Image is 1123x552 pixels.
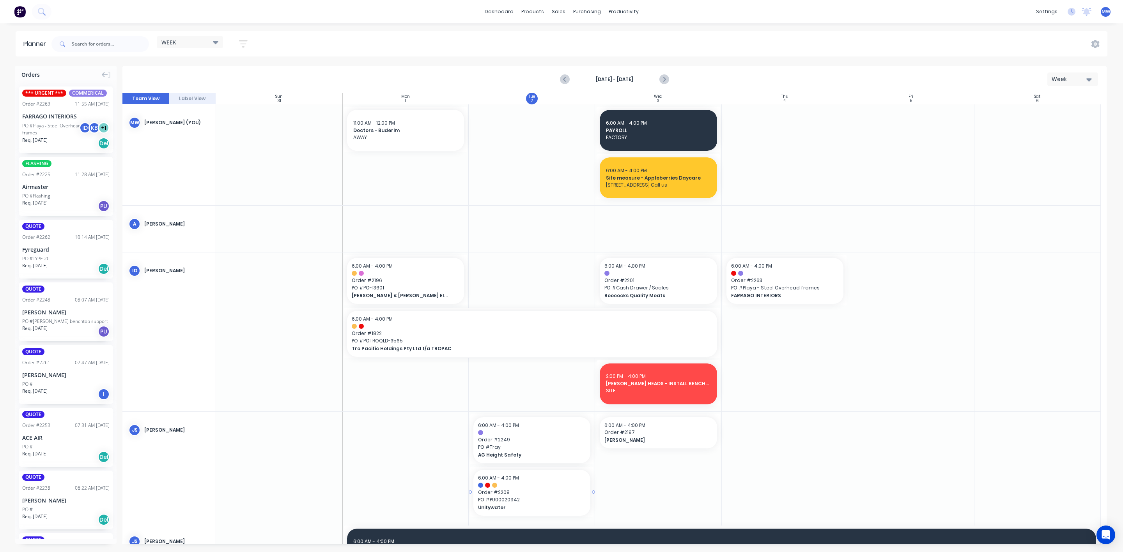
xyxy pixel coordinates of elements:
span: Orders [21,71,40,79]
div: A [129,218,140,230]
div: 6 [1036,99,1039,103]
div: JS [129,536,140,547]
div: 07:31 AM [DATE] [75,422,110,429]
span: Order # 2201 [604,277,712,284]
span: Order # 2197 [604,429,712,436]
span: 6:00 AM - 4:00 PM [606,167,647,174]
div: [PERSON_NAME] [22,496,110,504]
div: PU [98,326,110,337]
span: PAYROLL [606,127,710,134]
div: [PERSON_NAME] [22,308,110,316]
span: WEEK [161,38,176,46]
div: Order # 2238 [22,485,50,492]
div: Order # 2248 [22,296,50,303]
span: QUOTE [22,536,44,543]
div: sales [548,6,569,18]
strong: [DATE] - [DATE] [576,76,654,83]
button: Week [1047,72,1098,86]
a: dashboard [481,6,517,18]
span: Req. [DATE] [22,137,48,144]
div: Del [98,263,110,275]
span: PO # Playa - Steel Overhead frames [731,284,839,291]
span: Doctors - Buderim [353,127,458,134]
span: Req. [DATE] [22,262,48,269]
div: ID [79,122,91,134]
span: Tro Pacific Holdings Pty Ltd t/a TROPAC [352,345,676,352]
span: 6:00 AM - 4:00 PM [731,263,772,269]
div: PO # [22,381,33,388]
button: Label View [169,93,216,104]
div: Fyreguard [22,245,110,254]
span: AWAY [353,134,458,141]
div: 1 [405,99,406,103]
div: Del [98,451,110,463]
span: Order # 2249 [478,436,586,443]
div: PO # [22,506,33,513]
span: AG Height Safety [478,451,575,459]
div: PO #Flashing [22,192,50,199]
span: 6:00 AM - 4:00 PM [352,263,393,269]
span: Req. [DATE] [22,513,48,520]
div: Sat [1034,94,1040,99]
span: FARRAGO INTERIORS [731,292,828,299]
span: PO # Cash Drawer / Scales [604,284,712,291]
div: MW [129,117,140,129]
span: FACTORY [606,134,710,141]
span: Site measure - Appleberries Daycare [606,175,710,182]
div: + 1 [98,122,110,134]
div: productivity [605,6,643,18]
div: PO # [22,443,33,450]
span: QUOTE [22,411,44,418]
span: 6:00 AM - 4:00 PM [478,422,519,429]
span: 6:00 AM - 4:00 PM [478,474,519,481]
span: [STREET_ADDRESS] Call us [606,182,710,189]
button: Team View [122,93,169,104]
span: Req. [DATE] [22,450,48,457]
div: [PERSON_NAME] [22,371,110,379]
span: [PERSON_NAME] HEADS - INSTALL BENCHES SHELVES & CAPPINGS CUT DOWN BENCH [606,380,710,387]
div: [PERSON_NAME] (You) [144,119,209,126]
span: PO # PO-13601 [352,284,459,291]
span: Boococks Quality Meats [604,292,701,299]
div: Tue [528,94,535,99]
div: Order # 2253 [22,422,50,429]
div: 07:47 AM [DATE] [75,359,110,366]
div: Order # 2261 [22,359,50,366]
div: Order # 2263 [22,101,50,108]
span: 6:00 AM - 4:00 PM [604,263,645,269]
div: Sun [275,94,283,99]
span: 6:00 AM - 4:00 PM [606,120,647,126]
span: SITE [606,387,710,394]
div: Planner [23,39,50,49]
span: PO # Tray [478,444,586,451]
div: ACE AIR [22,434,110,442]
span: Req. [DATE] [22,325,48,332]
span: [PERSON_NAME] [604,437,701,444]
span: QUOTE [22,348,44,355]
div: 11:28 AM [DATE] [75,171,110,178]
div: KB [89,122,100,134]
div: Fri [909,94,913,99]
div: [PERSON_NAME] [144,267,209,274]
span: QUOTE [22,223,44,230]
span: 6:00 AM - 4:00 PM [353,538,394,545]
div: Order # 2225 [22,171,50,178]
span: [PERSON_NAME] & [PERSON_NAME] Electrical [352,292,449,299]
div: Order # 2262 [22,234,50,241]
img: Factory [14,6,26,18]
div: Open Intercom Messenger [1096,526,1115,544]
span: FLASHING [22,160,51,167]
div: purchasing [569,6,605,18]
span: Order # 2263 [731,277,839,284]
div: PO #Playa - Steel Overhead frames [22,122,81,136]
span: Order # 2208 [478,489,586,496]
div: 4 [783,99,786,103]
div: 11:55 AM [DATE] [75,101,110,108]
div: Thu [781,94,788,99]
span: QUOTE [22,286,44,293]
div: 5 [910,99,912,103]
div: products [517,6,548,18]
div: Del [98,138,110,149]
div: settings [1032,6,1061,18]
div: 31 [277,99,281,103]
